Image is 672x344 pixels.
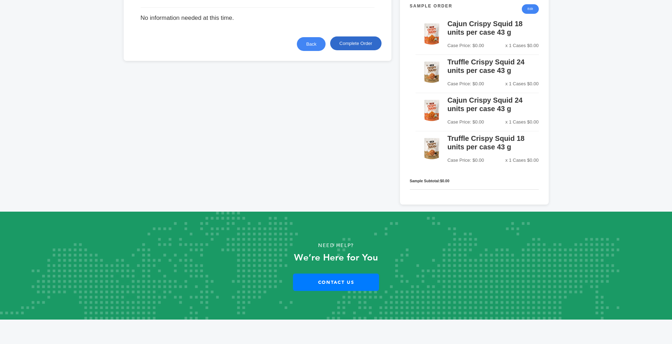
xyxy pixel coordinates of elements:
h5: Truffle Crispy Squid 24 units per case 43 g [447,58,539,78]
strong: $0.00 [440,179,449,183]
div: Sample Subtotal: [410,178,539,184]
span: x 1 Cases $0.00 [506,118,539,126]
p: Need Help? [34,240,638,251]
span: x 1 Cases $0.00 [506,80,539,88]
span: Case Price: $0.00 [447,80,484,88]
button: Complete Order [330,36,381,50]
h5: Cajun Crispy Squid 18 units per case 43 g [447,19,539,39]
h5: Cajun Crispy Squid 24 units per case 43 g [447,96,539,116]
span: x 1 Cases $0.00 [506,41,539,50]
span: Case Price: $0.00 [447,156,484,165]
span: x 1 Cases $0.00 [506,156,539,165]
span: Case Price: $0.00 [447,118,484,126]
span: No information needed at this time. [141,13,254,23]
a: Edit [522,4,539,13]
strong: We’re Here for You [294,251,378,264]
span: Case Price: $0.00 [447,41,484,50]
h5: Truffle Crispy Squid 18 units per case 43 g [447,134,539,154]
a: Contact Us [293,274,379,291]
button: Back [297,37,326,51]
h4: Sample Order [410,3,453,15]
